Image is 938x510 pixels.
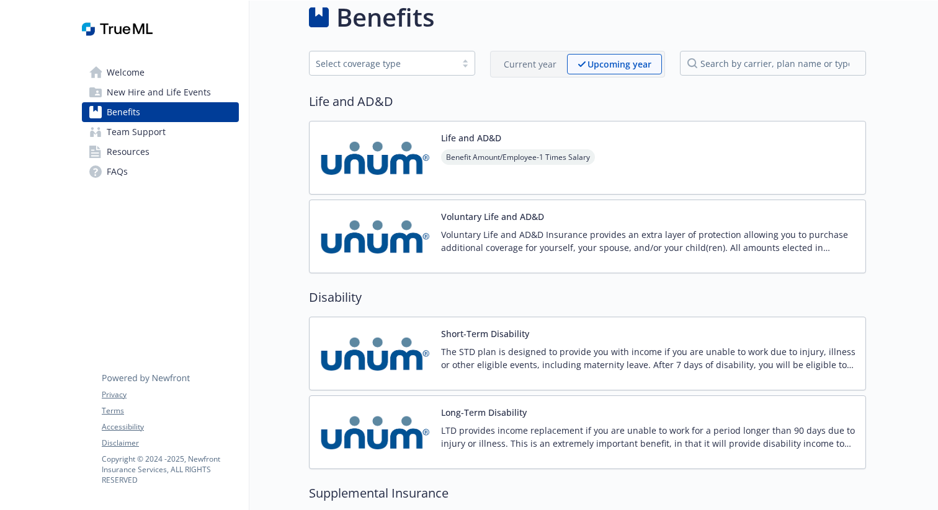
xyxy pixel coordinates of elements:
[102,389,238,400] a: Privacy
[441,149,595,165] span: Benefit Amount/Employee - 1 Times Salary
[316,57,450,70] div: Select coverage type
[319,406,431,459] img: UNUM carrier logo
[107,63,145,82] span: Welcome
[82,82,239,102] a: New Hire and Life Events
[319,327,431,380] img: UNUM carrier logo
[102,405,238,416] a: Terms
[107,162,128,182] span: FAQs
[102,421,238,433] a: Accessibility
[587,58,651,71] p: Upcoming year
[82,63,239,82] a: Welcome
[441,327,529,340] button: Short-Term Disability
[309,288,866,307] h2: Disability
[107,142,150,162] span: Resources
[680,51,866,76] input: search by carrier, plan name or type
[441,131,501,144] button: Life and AD&D
[441,424,855,450] p: LTD provides income replacement if you are unable to work for a period longer than 90 days due to...
[441,345,855,371] p: The STD plan is designed to provide you with income if you are unable to work due to injury, illn...
[309,92,866,111] h2: Life and AD&D
[82,122,239,142] a: Team Support
[107,82,211,102] span: New Hire and Life Events
[102,454,238,485] p: Copyright © 2024 - 2025 , Newfront Insurance Services, ALL RIGHTS RESERVED
[441,406,527,419] button: Long-Term Disability
[504,58,556,71] p: Current year
[319,210,431,263] img: UNUM carrier logo
[82,142,239,162] a: Resources
[107,122,166,142] span: Team Support
[319,131,431,184] img: UNUM carrier logo
[441,210,544,223] button: Voluntary Life and AD&D
[102,437,238,449] a: Disclaimer
[82,162,239,182] a: FAQs
[309,484,866,503] h2: Supplemental Insurance
[82,102,239,122] a: Benefits
[441,228,855,254] p: Voluntary Life and AD&D Insurance provides an extra layer of protection allowing you to purchase ...
[107,102,140,122] span: Benefits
